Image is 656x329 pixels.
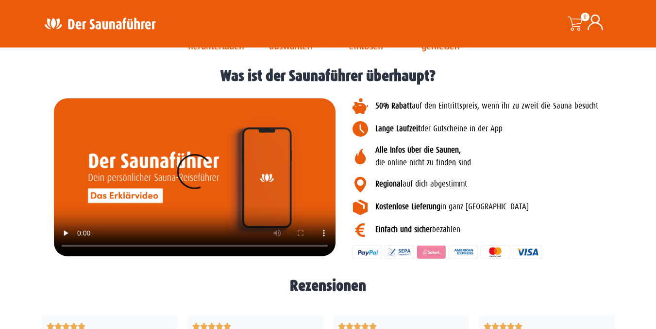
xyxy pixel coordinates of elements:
h1: Rezensionen [42,278,615,294]
b: Regional [375,179,403,188]
b: Einfach und sicher [375,225,432,234]
h1: Was ist der Saunaführer überhaupt? [12,68,644,84]
p: bezahlen [375,223,632,236]
b: 50% Rabatt [375,101,412,110]
b: Alle Infos über die Saunen, [375,145,461,155]
b: Kostenlose Lieferung [375,202,440,211]
p: auf dich abgestimmt [375,178,632,190]
p: auf den Eintrittspreis, wenn ihr zu zweit die Sauna besucht [375,100,632,112]
p: die online nicht zu finden sind [375,144,632,170]
span: 0 [581,13,589,21]
p: in ganz [GEOGRAPHIC_DATA] [375,201,632,213]
b: Lange Laufzeit [375,124,421,133]
p: der Gutscheine in der App [375,123,632,135]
